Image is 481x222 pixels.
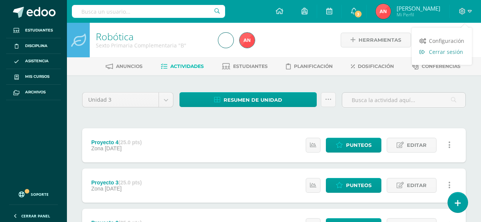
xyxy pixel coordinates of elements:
span: Disciplina [25,43,48,49]
a: Configuración [412,35,472,46]
a: Unidad 3 [83,93,173,107]
span: Herramientas [359,33,401,47]
span: Zona [91,145,103,151]
a: Punteos [326,178,381,193]
img: f73f492df6fe683cb6fad507938adc3d.png [218,33,233,48]
span: [DATE] [105,145,122,151]
a: Dosificación [351,60,394,72]
input: Busca un usuario... [72,5,225,18]
span: Cerrar sesión [429,48,463,55]
span: Configuración [429,37,464,44]
a: Actividades [161,60,204,72]
img: 4312b06de9a6913e9e55058f5c86071c.png [240,33,255,48]
span: Punteos [346,138,371,152]
img: 4312b06de9a6913e9e55058f5c86071c.png [376,4,391,19]
span: Editar [407,178,427,192]
a: Estudiantes [6,23,61,38]
span: Zona [91,186,103,192]
div: Sexto Primaria Complementaria 'B' [96,42,209,49]
span: [DATE] [105,186,122,192]
a: Conferencias [412,60,460,72]
span: Unidad 3 [88,93,153,107]
span: Dosificación [358,63,394,69]
strong: (25.0 pts) [118,179,141,186]
span: Resumen de unidad [224,93,282,107]
strong: (25.0 pts) [118,139,141,145]
span: Mi Perfil [397,11,440,18]
span: [PERSON_NAME] [397,5,440,12]
span: Planificación [294,63,333,69]
span: Estudiantes [25,27,53,33]
span: Anuncios [116,63,143,69]
div: Proyecto 4 [91,139,142,145]
span: Mis cursos [25,74,49,80]
span: Archivos [25,89,46,95]
a: Soporte [9,184,58,203]
a: Punteos [326,138,381,153]
a: Archivos [6,85,61,100]
span: Editar [407,138,427,152]
div: Proyecto 3 [91,179,142,186]
a: Disciplina [6,38,61,54]
a: Herramientas [341,33,411,47]
span: Estudiantes [233,63,268,69]
a: Resumen de unidad [179,92,317,107]
span: 3 [354,10,362,18]
a: Asistencia [6,54,61,69]
a: Estudiantes [222,60,268,72]
h1: Robótica [96,31,209,42]
span: Actividades [170,63,204,69]
span: Soporte [31,192,49,197]
span: Punteos [346,178,371,192]
a: Anuncios [106,60,143,72]
a: Planificación [286,60,333,72]
a: Robótica [96,30,133,43]
input: Busca la actividad aquí... [342,93,465,107]
span: Asistencia [25,58,49,64]
span: Cerrar panel [21,213,50,219]
a: Cerrar sesión [412,46,472,57]
span: Conferencias [422,63,460,69]
a: Mis cursos [6,69,61,85]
